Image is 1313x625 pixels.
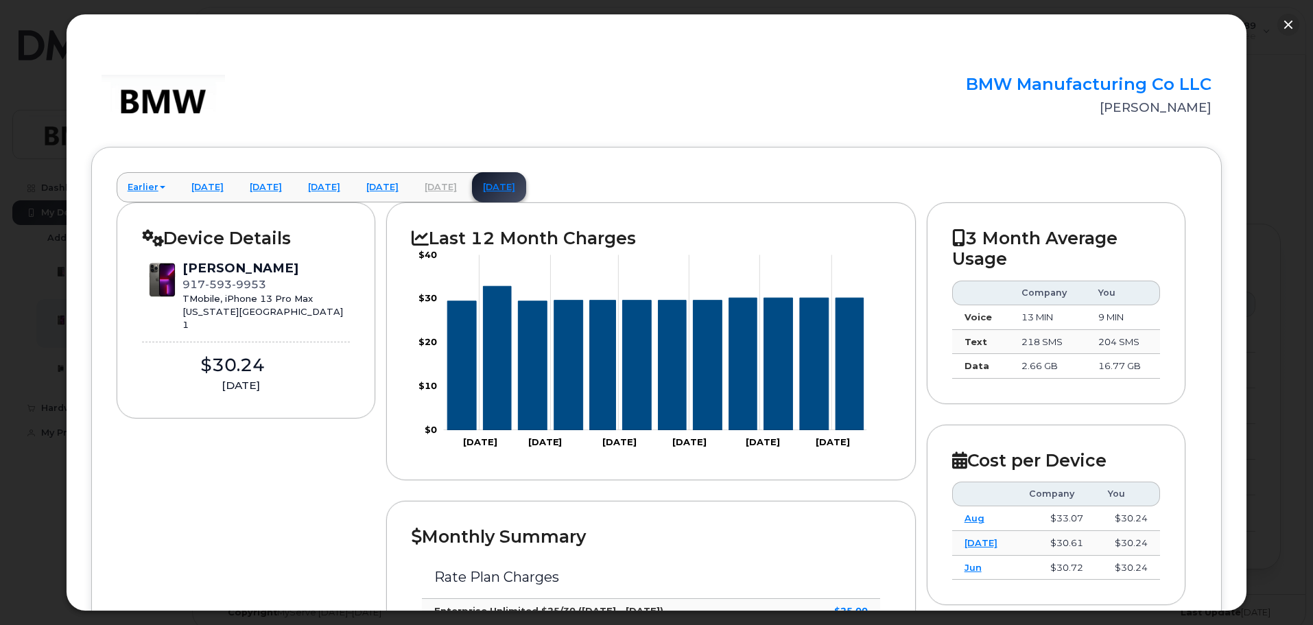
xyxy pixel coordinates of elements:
div: $30.24 [142,353,323,378]
th: Company [1009,281,1086,305]
td: 2.66 GB [1009,354,1086,379]
th: You [1096,482,1160,506]
tspan: [DATE] [603,436,637,447]
tspan: [DATE] [463,436,497,447]
strong: Data [965,360,989,371]
strong: Voice [965,311,992,322]
tspan: [DATE] [816,436,850,447]
td: 9 MIN [1086,305,1160,330]
h2: Cost per Device [952,450,1161,471]
tspan: $0 [425,424,437,435]
td: 13 MIN [1009,305,1086,330]
td: $30.24 [1096,531,1160,556]
tspan: [DATE] [528,436,563,447]
td: 218 SMS [1009,330,1086,355]
td: 204 SMS [1086,330,1160,355]
strong: Text [965,336,987,347]
th: You [1086,281,1160,305]
g: Chart [418,249,867,447]
g: Series [447,287,864,431]
td: $33.07 [1017,506,1096,531]
th: Company [1017,482,1096,506]
tspan: $30 [418,293,437,304]
iframe: Messenger Launcher [1253,565,1303,615]
td: 16.77 GB [1086,354,1160,379]
a: Aug [965,512,984,523]
td: $30.61 [1017,531,1096,556]
tspan: $20 [418,337,437,348]
tspan: [DATE] [746,436,780,447]
div: TMobile, iPhone 13 Pro Max [US_STATE][GEOGRAPHIC_DATA] 1 [182,292,350,331]
td: $30.24 [1096,506,1160,531]
tspan: [DATE] [673,436,707,447]
h2: Monthly Summary [412,526,890,547]
div: [DATE] [142,378,340,393]
tspan: $10 [418,380,437,391]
